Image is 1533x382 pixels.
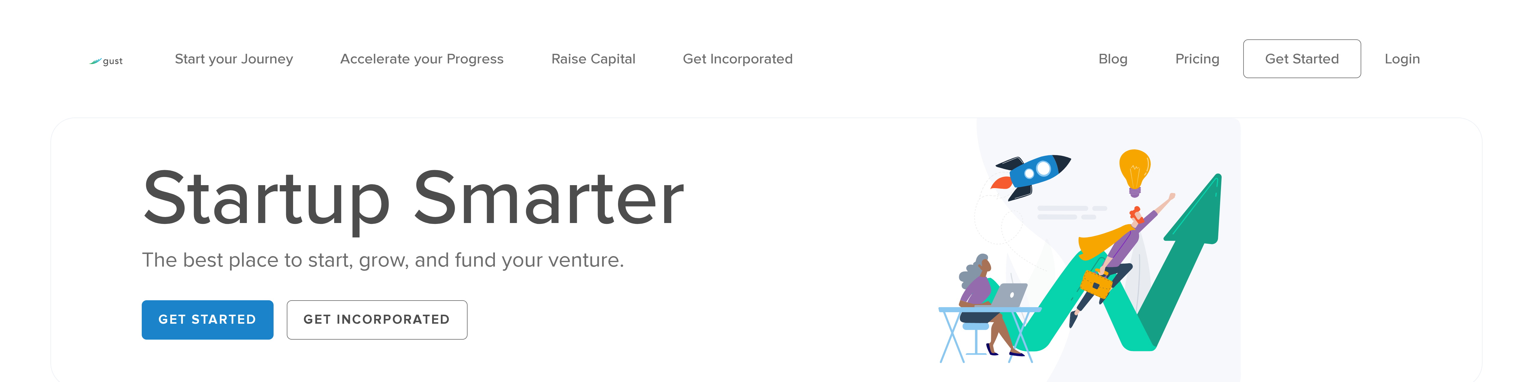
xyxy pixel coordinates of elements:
[1243,39,1361,78] a: Get Started
[1385,50,1420,67] a: Login
[142,159,704,238] h1: Startup Smarter
[551,50,636,67] a: Raise Capital
[340,50,504,67] a: Accelerate your Progress
[89,58,123,66] img: Gust Logo
[1098,50,1128,67] a: Blog
[175,50,293,67] a: Start your Journey
[287,300,468,339] a: Get Incorporated
[683,50,793,67] a: Get Incorporated
[142,300,274,339] a: Get Started
[142,246,704,274] div: The best place to start, grow, and fund your venture.
[1175,50,1220,67] a: Pricing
